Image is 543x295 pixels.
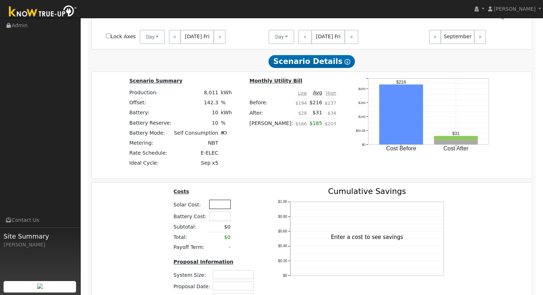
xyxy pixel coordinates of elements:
[128,118,173,128] td: Battery Reserve:
[345,59,350,65] i: Show Help
[323,118,337,132] td: $203
[180,30,214,44] span: [DATE] Fri
[128,148,173,158] td: Rate Schedule:
[358,101,366,104] text: $150
[5,4,80,20] img: Know True-Up
[494,6,536,12] span: [PERSON_NAME]
[213,30,225,44] a: >
[172,199,208,210] td: Solar Cost:
[294,118,308,132] td: $166
[278,229,287,233] text: $0.60
[313,90,322,95] u: Avg
[4,241,76,249] div: [PERSON_NAME]
[434,136,478,140] rect: onclick=""
[474,30,486,44] a: >
[248,98,294,108] td: Before:
[106,33,136,40] label: Lock Axes
[379,84,423,144] rect: onclick=""
[4,231,76,241] span: Site Summary
[173,88,220,98] td: 8,011
[358,115,366,118] text: $100
[278,200,287,204] text: $1.00
[128,128,173,138] td: Battery Mode:
[323,108,337,118] td: $34
[128,138,173,148] td: Metering:
[283,274,287,277] text: $0
[173,138,220,148] td: NBT
[173,108,220,118] td: 10
[172,232,208,242] td: Total:
[172,242,208,252] td: Payoff Term:
[358,87,366,90] text: $200
[172,210,208,222] td: Battery Cost:
[172,269,212,280] td: System Size:
[434,140,478,145] rect: onclick=""
[173,128,220,138] td: Self Consumption
[140,30,165,44] button: Day
[356,129,366,132] text: $50.00
[128,88,173,98] td: Production:
[311,30,345,44] span: [DATE] Fri
[298,90,307,96] u: Low
[362,142,366,146] text: $0
[308,108,323,118] td: $31
[294,98,308,108] td: $194
[208,232,232,242] td: $0
[106,34,111,38] input: Lock Axes
[220,98,233,108] td: %
[174,259,233,265] u: Proposal Information
[128,158,173,168] td: Ideal Cycle:
[37,283,43,289] img: retrieve
[278,244,287,248] text: $0.40
[278,259,287,262] text: $0.20
[268,55,355,68] span: Scenario Details
[250,78,302,84] u: Monthly Utility Bill
[220,118,233,128] td: %
[328,187,406,196] text: Cumulative Savings
[173,148,220,158] td: E-ELEC
[308,98,323,108] td: $216
[128,108,173,118] td: Battery:
[323,98,337,108] td: $237
[452,131,460,136] text: $31
[208,222,232,232] td: $0
[128,98,173,108] td: Offset:
[172,222,208,232] td: Subtotal:
[396,79,406,84] text: $216
[129,78,182,84] u: Scenario Summary
[326,90,336,96] u: High
[443,145,469,151] text: Cost After
[308,118,323,132] td: $185
[268,30,294,44] button: Day
[298,30,312,44] a: <
[169,30,181,44] a: <
[248,118,294,132] td: [PERSON_NAME]:
[331,234,403,240] text: Enter a cost to see savings
[441,30,474,44] span: September
[173,98,220,108] td: 142.3
[229,244,231,250] span: -
[220,88,233,98] td: kWh
[429,30,441,44] a: <
[173,118,220,128] td: 10
[174,189,189,194] u: Costs
[278,214,287,218] text: $0.80
[248,108,294,118] td: After:
[294,108,308,118] td: $28
[345,30,358,44] a: >
[220,108,233,118] td: kWh
[172,280,212,292] td: Proposal Date:
[386,145,417,151] text: Cost Before
[201,160,218,166] span: Sep x5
